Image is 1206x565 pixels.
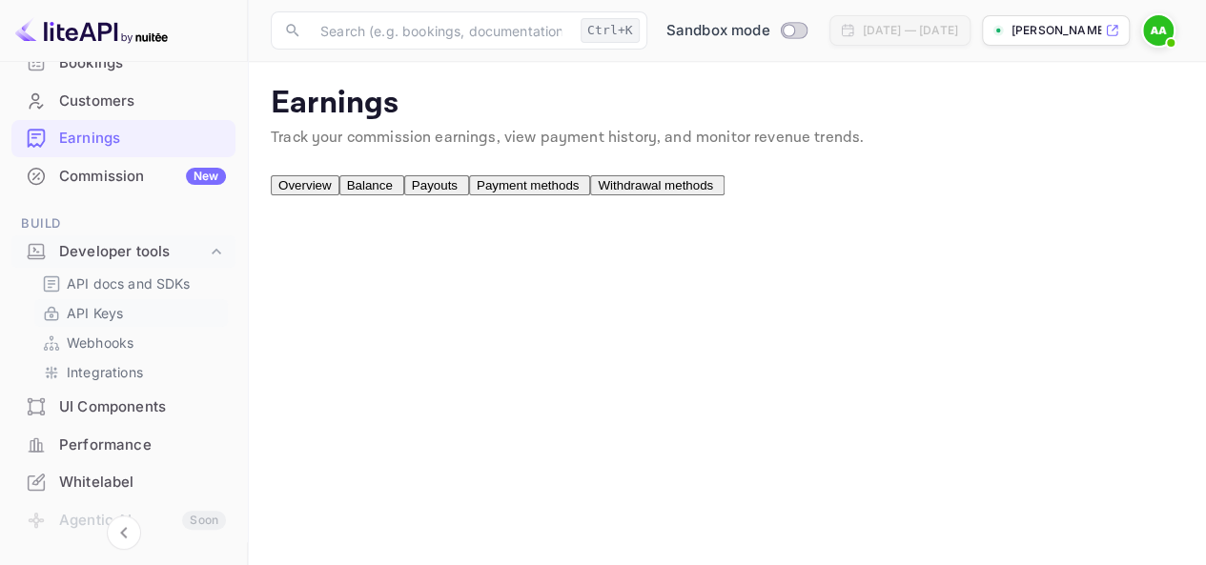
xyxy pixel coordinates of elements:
[581,18,640,43] div: Ctrl+K
[34,358,228,386] div: Integrations
[11,389,235,426] div: UI Components
[59,128,226,150] div: Earnings
[59,472,226,494] div: Whitelabel
[11,235,235,269] div: Developer tools
[11,389,235,424] a: UI Components
[1012,22,1101,39] p: [PERSON_NAME]-ad3o6.nuitee...
[67,303,123,323] p: API Keys
[347,178,393,192] span: Balance
[11,158,235,195] div: CommissionNew
[59,241,207,263] div: Developer tools
[59,52,226,74] div: Bookings
[34,329,228,356] div: Webhooks
[67,362,143,382] p: Integrations
[1143,15,1174,46] img: Ali Affan
[11,427,235,462] a: Performance
[59,434,226,456] div: Performance
[42,362,220,382] a: Integrations
[11,45,235,82] div: Bookings
[42,303,220,323] a: API Keys
[11,45,235,80] a: Bookings
[11,83,235,118] a: Customers
[412,178,458,192] span: Payouts
[863,22,958,39] div: [DATE] — [DATE]
[11,464,235,501] div: Whitelabel
[11,83,235,120] div: Customers
[278,178,332,192] span: Overview
[67,333,133,353] p: Webhooks
[34,270,228,297] div: API docs and SDKs
[34,299,228,327] div: API Keys
[477,178,579,192] span: Payment methods
[271,85,1183,123] p: Earnings
[598,178,713,192] span: Withdrawal methods
[309,11,573,50] input: Search (e.g. bookings, documentation)
[59,396,226,418] div: UI Components
[666,20,770,42] span: Sandbox mode
[59,91,226,112] div: Customers
[11,120,235,157] div: Earnings
[11,158,235,193] a: CommissionNew
[59,166,226,188] div: Commission
[659,20,814,42] div: Switch to Production mode
[67,273,191,293] p: API docs and SDKs
[15,15,168,46] img: LiteAPI logo
[11,213,235,234] span: Build
[107,515,141,550] button: Collapse navigation
[11,120,235,155] a: Earnings
[186,168,226,185] div: New
[271,127,1183,150] p: Track your commission earnings, view payment history, and monitor revenue trends.
[42,273,220,293] a: API docs and SDKs
[42,333,220,353] a: Webhooks
[11,464,235,499] a: Whitelabel
[11,427,235,464] div: Performance
[271,172,1183,195] div: scrollable auto tabs example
